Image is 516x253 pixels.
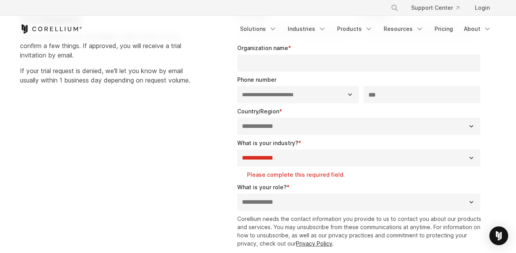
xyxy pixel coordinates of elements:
[296,240,332,247] a: Privacy Policy
[332,22,377,36] a: Products
[235,22,496,36] div: Navigation Menu
[283,22,331,36] a: Industries
[430,22,458,36] a: Pricing
[388,1,402,15] button: Search
[20,24,82,34] a: Corellium Home
[379,22,428,36] a: Resources
[381,1,496,15] div: Navigation Menu
[489,226,508,245] div: Open Intercom Messenger
[237,108,279,115] span: Country/Region
[237,140,298,146] span: What is your industry?
[237,76,276,83] span: Phone number
[459,22,496,36] a: About
[237,45,288,51] span: Organization name
[20,67,190,84] span: If your trial request is denied, we'll let you know by email usually within 1 business day depend...
[405,1,465,15] a: Support Center
[237,184,287,190] span: What is your role?
[20,32,181,59] span: Once we receive your trial request, we'll contact you to confirm a few things. If approved, you w...
[469,1,496,15] a: Login
[235,22,281,36] a: Solutions
[247,171,484,179] label: Please complete this required field.
[237,215,484,248] p: Corellium needs the contact information you provide to us to contact you about our products and s...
